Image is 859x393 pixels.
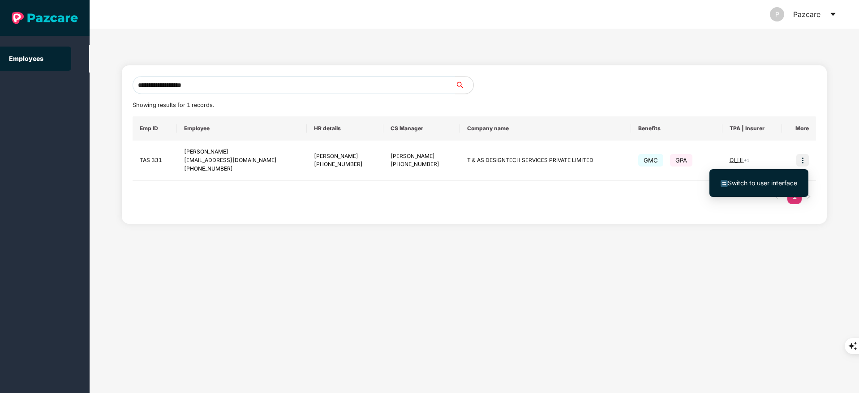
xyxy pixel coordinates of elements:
span: right [806,194,812,199]
span: P [775,7,779,21]
img: svg+xml;base64,PHN2ZyB4bWxucz0iaHR0cDovL3d3dy53My5vcmcvMjAwMC9zdmciIHdpZHRoPSIxNiIgaGVpZ2h0PSIxNi... [721,180,728,187]
th: TPA | Insurer [722,116,782,141]
div: [PHONE_NUMBER] [314,160,376,169]
div: [PERSON_NAME] [314,152,376,161]
span: GMC [638,154,663,167]
div: [PHONE_NUMBER] [184,165,300,173]
th: More [782,116,816,141]
div: [EMAIL_ADDRESS][DOMAIN_NAME] [184,156,300,165]
div: [PERSON_NAME] [391,152,453,161]
span: Showing results for 1 records. [133,102,214,108]
span: GPA [670,154,692,167]
div: [PHONE_NUMBER] [391,160,453,169]
span: caret-down [829,11,837,18]
button: right [802,190,816,204]
span: search [455,81,473,89]
th: Employee [177,116,307,141]
div: [PERSON_NAME] [184,148,300,156]
td: T & AS DESIGNTECH SERVICES PRIVATE LIMITED [460,141,631,181]
img: icon [796,154,809,167]
li: Next Page [802,190,816,204]
th: Company name [460,116,631,141]
td: TAS 331 [133,141,177,181]
th: Benefits [631,116,722,141]
th: Emp ID [133,116,177,141]
a: Employees [9,55,43,62]
th: HR details [307,116,383,141]
button: search [455,76,474,94]
span: Switch to user interface [728,179,797,187]
th: CS Manager [383,116,460,141]
span: OI_HI [730,157,744,163]
span: + 1 [744,158,749,163]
